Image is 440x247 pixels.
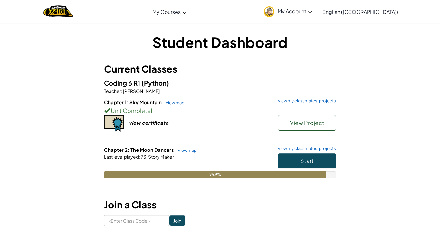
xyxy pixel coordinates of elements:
img: certificate-icon.png [104,115,124,132]
span: My Courses [152,8,181,15]
div: 95.9% [104,171,326,178]
a: English ([GEOGRAPHIC_DATA]) [319,3,401,20]
span: [PERSON_NAME] [122,88,160,94]
span: Unit Complete [110,107,151,114]
button: View Project [278,115,336,131]
span: English ([GEOGRAPHIC_DATA]) [322,8,398,15]
img: Home [43,5,73,18]
a: view map [163,100,185,105]
a: Ozaria by CodeCombat logo [43,5,73,18]
span: Teacher [104,88,121,94]
span: Story Maker [148,154,174,160]
h3: Join a Class [104,197,336,212]
span: Coding 6 R1 [104,79,141,87]
input: <Enter Class Code> [104,215,169,226]
h1: Student Dashboard [104,32,336,52]
span: Chapter 2: The Moon Dancers [104,147,175,153]
span: 73. [140,154,148,160]
img: avatar [264,6,274,17]
span: View Project [290,119,324,126]
a: My Account [261,1,315,22]
span: Chapter 1: Sky Mountain [104,99,163,105]
h3: Current Classes [104,62,336,76]
input: Join [169,215,185,226]
div: view certificate [129,119,168,126]
span: Last level played [104,154,139,160]
span: (Python) [141,79,169,87]
a: view my classmates' projects [275,146,336,151]
span: My Account [278,8,312,14]
span: : [121,88,122,94]
a: view my classmates' projects [275,99,336,103]
a: view map [175,148,197,153]
a: view certificate [104,119,168,126]
span: ! [151,107,152,114]
a: My Courses [149,3,190,20]
span: : [139,154,140,160]
button: Start [278,153,336,168]
span: Start [300,157,314,164]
